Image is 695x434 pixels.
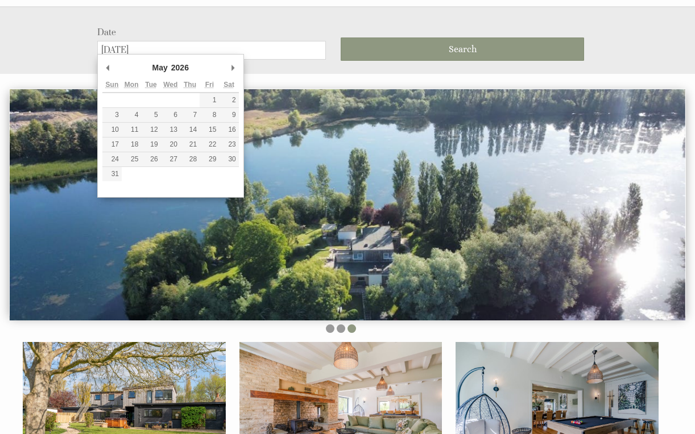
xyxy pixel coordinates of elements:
button: Next Month [227,59,239,76]
button: 25 [122,152,141,166]
button: 15 [200,123,219,137]
button: 7 [180,108,200,122]
button: 29 [200,152,219,166]
button: 28 [180,152,200,166]
button: 19 [141,137,160,152]
abbr: Friday [205,81,214,89]
div: 2026 [169,59,191,76]
button: 2 [219,93,238,107]
span: Search [449,44,477,55]
button: 16 [219,123,238,137]
button: 12 [141,123,160,137]
button: 4 [122,108,141,122]
button: 9 [219,108,238,122]
abbr: Tuesday [145,81,156,89]
button: 14 [180,123,200,137]
button: 18 [122,137,141,152]
button: Previous Month [102,59,114,76]
button: 27 [161,152,180,166]
button: 30 [219,152,238,166]
button: 1 [200,93,219,107]
button: Search [341,37,584,61]
button: 21 [180,137,200,152]
button: 31 [102,167,122,181]
button: 23 [219,137,238,152]
button: 22 [200,137,219,152]
button: 13 [161,123,180,137]
button: 5 [141,108,160,122]
button: 6 [161,108,180,122]
button: 8 [200,108,219,122]
abbr: Wednesday [163,81,177,89]
div: May [151,59,169,76]
button: 10 [102,123,122,137]
button: 20 [161,137,180,152]
input: Arrival Date [97,41,326,60]
button: 11 [122,123,141,137]
button: 26 [141,152,160,166]
abbr: Saturday [224,81,234,89]
button: 3 [102,108,122,122]
button: 24 [102,152,122,166]
abbr: Monday [125,81,139,89]
button: 17 [102,137,122,152]
label: Date [97,27,326,38]
abbr: Thursday [184,81,196,89]
abbr: Sunday [106,81,119,89]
